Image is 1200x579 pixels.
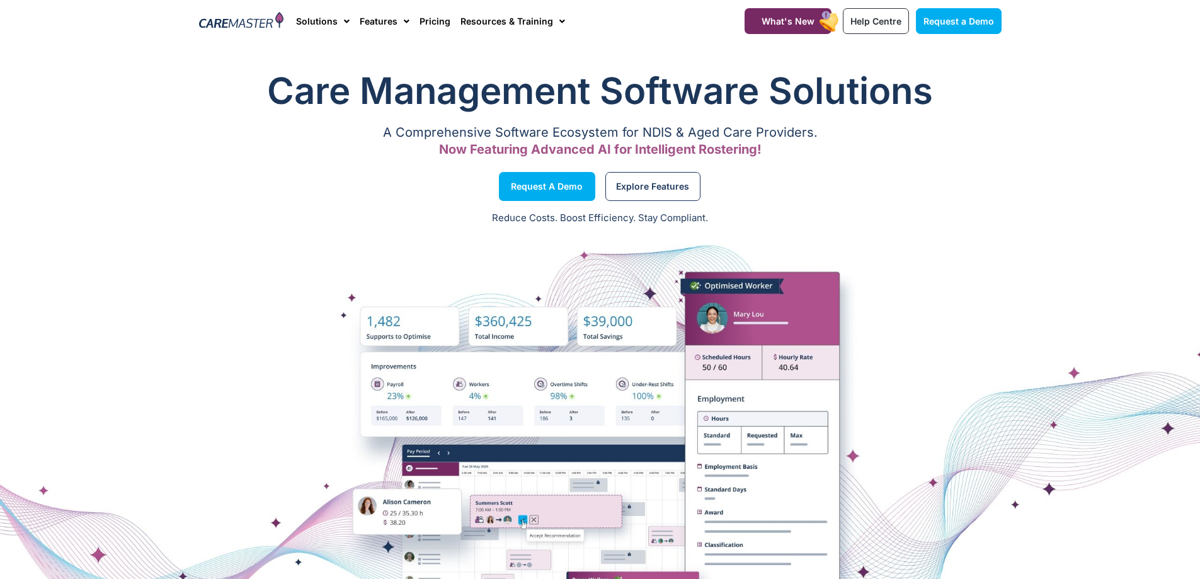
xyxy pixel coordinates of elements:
a: Help Centre [843,8,909,34]
span: What's New [762,16,814,26]
span: Request a Demo [511,183,583,190]
a: Request a Demo [499,172,595,201]
img: CareMaster Logo [199,12,284,31]
a: Explore Features [605,172,700,201]
a: Request a Demo [916,8,1002,34]
h1: Care Management Software Solutions [199,66,1002,116]
span: Now Featuring Advanced AI for Intelligent Rostering! [439,142,762,157]
span: Request a Demo [923,16,994,26]
span: Help Centre [850,16,901,26]
p: Reduce Costs. Boost Efficiency. Stay Compliant. [8,211,1192,226]
p: A Comprehensive Software Ecosystem for NDIS & Aged Care Providers. [199,129,1002,137]
span: Explore Features [616,183,689,190]
a: What's New [745,8,831,34]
